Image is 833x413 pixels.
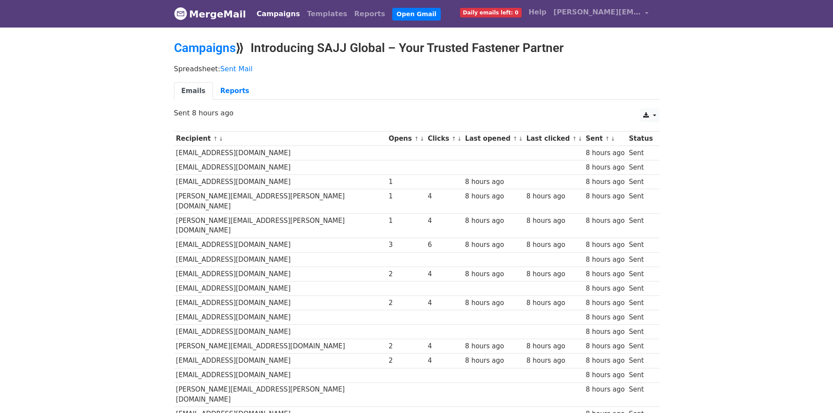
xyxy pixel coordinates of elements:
[586,327,624,337] div: 8 hours ago
[572,135,577,142] a: ↑
[389,356,424,366] div: 2
[586,284,624,294] div: 8 hours ago
[465,341,522,351] div: 8 hours ago
[526,191,582,201] div: 8 hours ago
[627,339,655,354] td: Sent
[627,296,655,310] td: Sent
[174,41,659,56] h2: ⟫ Introducing SAJJ Global – Your Trusted Fastener Partner
[605,135,610,142] a: ↑
[524,132,584,146] th: Last clicked
[627,354,655,368] td: Sent
[586,191,624,201] div: 8 hours ago
[526,298,582,308] div: 8 hours ago
[627,160,655,175] td: Sent
[213,82,257,100] a: Reports
[526,216,582,226] div: 8 hours ago
[465,298,522,308] div: 8 hours ago
[174,214,387,238] td: [PERSON_NAME][EMAIL_ADDRESS][PERSON_NAME][DOMAIN_NAME]
[586,356,624,366] div: 8 hours ago
[518,135,523,142] a: ↓
[465,269,522,279] div: 8 hours ago
[578,135,582,142] a: ↓
[586,163,624,173] div: 8 hours ago
[627,238,655,252] td: Sent
[174,354,387,368] td: [EMAIL_ADDRESS][DOMAIN_NAME]
[174,7,187,20] img: MergeMail logo
[389,216,424,226] div: 1
[586,240,624,250] div: 8 hours ago
[627,175,655,189] td: Sent
[586,177,624,187] div: 8 hours ago
[174,238,387,252] td: [EMAIL_ADDRESS][DOMAIN_NAME]
[586,341,624,351] div: 8 hours ago
[389,341,424,351] div: 2
[460,8,522,17] span: Daily emails left: 0
[526,341,582,351] div: 8 hours ago
[465,216,522,226] div: 8 hours ago
[219,135,223,142] a: ↓
[627,252,655,267] td: Sent
[389,298,424,308] div: 2
[174,339,387,354] td: [PERSON_NAME][EMAIL_ADDRESS][DOMAIN_NAME]
[526,269,582,279] div: 8 hours ago
[627,132,655,146] th: Status
[465,191,522,201] div: 8 hours ago
[428,216,461,226] div: 4
[465,177,522,187] div: 8 hours ago
[513,135,518,142] a: ↑
[389,240,424,250] div: 3
[389,191,424,201] div: 1
[627,310,655,325] td: Sent
[303,5,351,23] a: Templates
[174,160,387,175] td: [EMAIL_ADDRESS][DOMAIN_NAME]
[174,368,387,382] td: [EMAIL_ADDRESS][DOMAIN_NAME]
[463,132,524,146] th: Last opened
[428,356,461,366] div: 4
[174,189,387,214] td: [PERSON_NAME][EMAIL_ADDRESS][PERSON_NAME][DOMAIN_NAME]
[414,135,419,142] a: ↑
[392,8,441,21] a: Open Gmail
[627,189,655,214] td: Sent
[428,191,461,201] div: 4
[428,341,461,351] div: 4
[586,148,624,158] div: 8 hours ago
[174,281,387,295] td: [EMAIL_ADDRESS][DOMAIN_NAME]
[174,64,659,73] p: Spreadsheet:
[174,267,387,281] td: [EMAIL_ADDRESS][DOMAIN_NAME]
[174,146,387,160] td: [EMAIL_ADDRESS][DOMAIN_NAME]
[627,146,655,160] td: Sent
[586,370,624,380] div: 8 hours ago
[174,132,387,146] th: Recipient
[174,296,387,310] td: [EMAIL_ADDRESS][DOMAIN_NAME]
[526,356,582,366] div: 8 hours ago
[174,175,387,189] td: [EMAIL_ADDRESS][DOMAIN_NAME]
[428,269,461,279] div: 4
[174,5,246,23] a: MergeMail
[526,240,582,250] div: 8 hours ago
[220,65,253,73] a: Sent Mail
[586,255,624,265] div: 8 hours ago
[586,269,624,279] div: 8 hours ago
[351,5,389,23] a: Reports
[174,82,213,100] a: Emails
[627,214,655,238] td: Sent
[452,135,457,142] a: ↑
[610,135,615,142] a: ↓
[627,267,655,281] td: Sent
[586,312,624,323] div: 8 hours ago
[174,41,236,55] a: Campaigns
[586,385,624,395] div: 8 hours ago
[174,325,387,339] td: [EMAIL_ADDRESS][DOMAIN_NAME]
[465,356,522,366] div: 8 hours ago
[428,298,461,308] div: 4
[389,177,424,187] div: 1
[174,382,387,407] td: [PERSON_NAME][EMAIL_ADDRESS][PERSON_NAME][DOMAIN_NAME]
[550,3,652,24] a: [PERSON_NAME][EMAIL_ADDRESS][DOMAIN_NAME]
[627,382,655,407] td: Sent
[174,252,387,267] td: [EMAIL_ADDRESS][DOMAIN_NAME]
[174,310,387,325] td: [EMAIL_ADDRESS][DOMAIN_NAME]
[457,135,462,142] a: ↓
[428,240,461,250] div: 6
[627,281,655,295] td: Sent
[627,368,655,382] td: Sent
